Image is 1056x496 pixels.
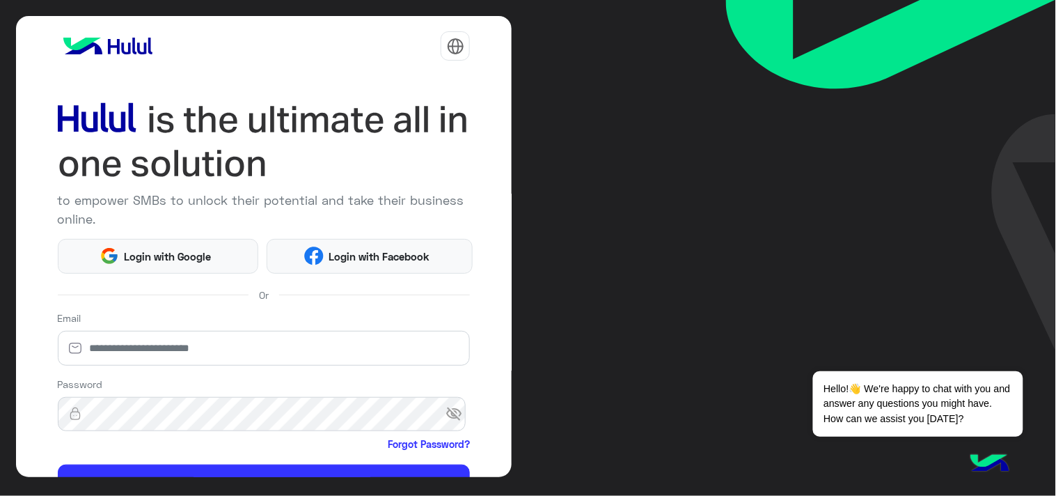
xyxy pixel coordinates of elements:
[58,377,103,392] label: Password
[388,437,470,451] a: Forgot Password?
[813,371,1023,437] span: Hello!👋 We're happy to chat with you and answer any questions you might have. How can we assist y...
[304,247,323,265] img: Facebook
[446,402,471,427] span: visibility_off
[58,311,81,325] label: Email
[100,247,118,265] img: Google
[58,32,158,60] img: logo
[58,407,93,421] img: lock
[58,341,93,355] img: email
[966,440,1014,489] img: hulul-logo.png
[58,98,471,186] img: hululLoginTitle_EN.svg
[119,249,216,265] span: Login with Google
[324,249,435,265] span: Login with Facebook
[267,239,473,274] button: Login with Facebook
[58,239,259,274] button: Login with Google
[58,191,471,228] p: to empower SMBs to unlock their potential and take their business online.
[447,38,464,55] img: tab
[259,288,269,302] span: Or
